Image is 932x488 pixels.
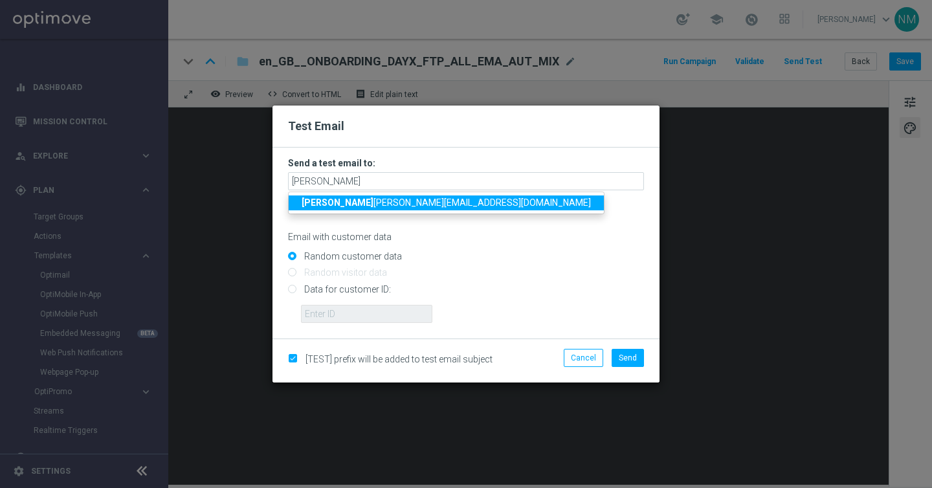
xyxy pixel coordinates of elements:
[612,349,644,367] button: Send
[305,354,493,364] span: [TEST] prefix will be added to test email subject
[288,118,644,134] h2: Test Email
[619,353,637,362] span: Send
[288,157,644,169] h3: Send a test email to:
[302,197,591,208] span: [PERSON_NAME][EMAIL_ADDRESS][DOMAIN_NAME]
[564,349,603,367] button: Cancel
[301,305,432,323] input: Enter ID
[301,250,402,262] label: Random customer data
[289,195,604,210] a: [PERSON_NAME][PERSON_NAME][EMAIL_ADDRESS][DOMAIN_NAME]
[302,197,373,208] strong: [PERSON_NAME]
[288,231,644,243] p: Email with customer data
